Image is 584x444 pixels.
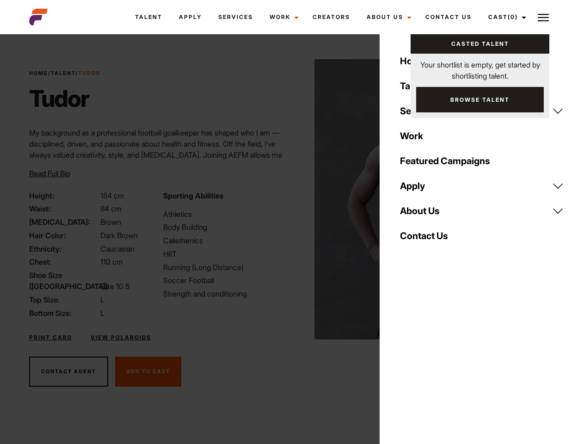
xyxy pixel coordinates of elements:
li: Strength and conditioning [163,288,286,299]
a: Print Card [29,333,72,342]
h1: Tudor [29,85,100,112]
span: 184 cm [100,191,124,200]
span: Size 10.5 [100,282,129,291]
li: Body Building [163,222,286,233]
li: Athletics [163,209,286,220]
span: 110 cm [100,257,123,266]
a: Creators [304,5,358,30]
li: Running (Long Distance) [163,262,286,273]
a: Browse Talent [416,87,544,112]
a: Casted Talent [411,34,549,54]
li: Calisthenics [163,235,286,246]
a: About Us [358,5,417,30]
a: Apply [394,173,569,198]
a: Work [394,123,569,148]
a: Work [261,5,304,30]
a: Home [394,49,569,74]
p: My background as a professional football goalkeeper has shaped who I am — disciplined, driven, an... [29,127,287,183]
img: Burger icon [538,12,549,23]
button: Add To Cast [115,357,181,387]
span: Add To Cast [126,368,170,375]
span: L [100,295,105,304]
span: [MEDICAL_DATA]: [29,216,98,228]
a: Services [394,99,569,123]
li: Soccer Football [163,275,286,286]
strong: Tudor [78,70,100,76]
a: About Us [394,198,569,223]
span: Hair Color: [29,230,98,241]
span: (0) [508,13,518,20]
p: Your shortlist is empty, get started by shortlisting talent. [411,54,549,81]
a: Talent [51,70,75,76]
a: Services [210,5,261,30]
button: Read Full Bio [29,168,70,179]
span: Caucasian [100,244,135,253]
span: Chest: [29,256,98,267]
a: Apply [171,5,210,30]
a: Featured Campaigns [394,148,569,173]
span: / / [29,69,100,77]
span: Ethnicity: [29,243,98,254]
strong: Sporting Abilities [163,191,223,200]
span: 84 cm [100,204,122,213]
a: Contact Us [417,5,480,30]
span: Top Size: [29,294,98,305]
a: Home [29,70,48,76]
a: Talent [127,5,171,30]
li: HIIT [163,248,286,259]
img: cropped-aefm-brand-fav-22-square.png [29,8,48,26]
span: Brown [100,217,121,227]
span: Read Full Bio [29,169,70,178]
span: Bottom Size: [29,308,98,319]
span: Waist: [29,203,98,214]
span: Height: [29,190,98,201]
a: Contact Us [394,223,569,248]
a: Talent [394,74,569,99]
span: Dark Brown [100,231,138,240]
button: Contact Agent [29,357,108,387]
a: Cast(0) [480,5,532,30]
span: L [100,308,105,318]
a: View Polaroids [91,333,151,342]
span: Shoe Size ([GEOGRAPHIC_DATA]): [29,270,98,292]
